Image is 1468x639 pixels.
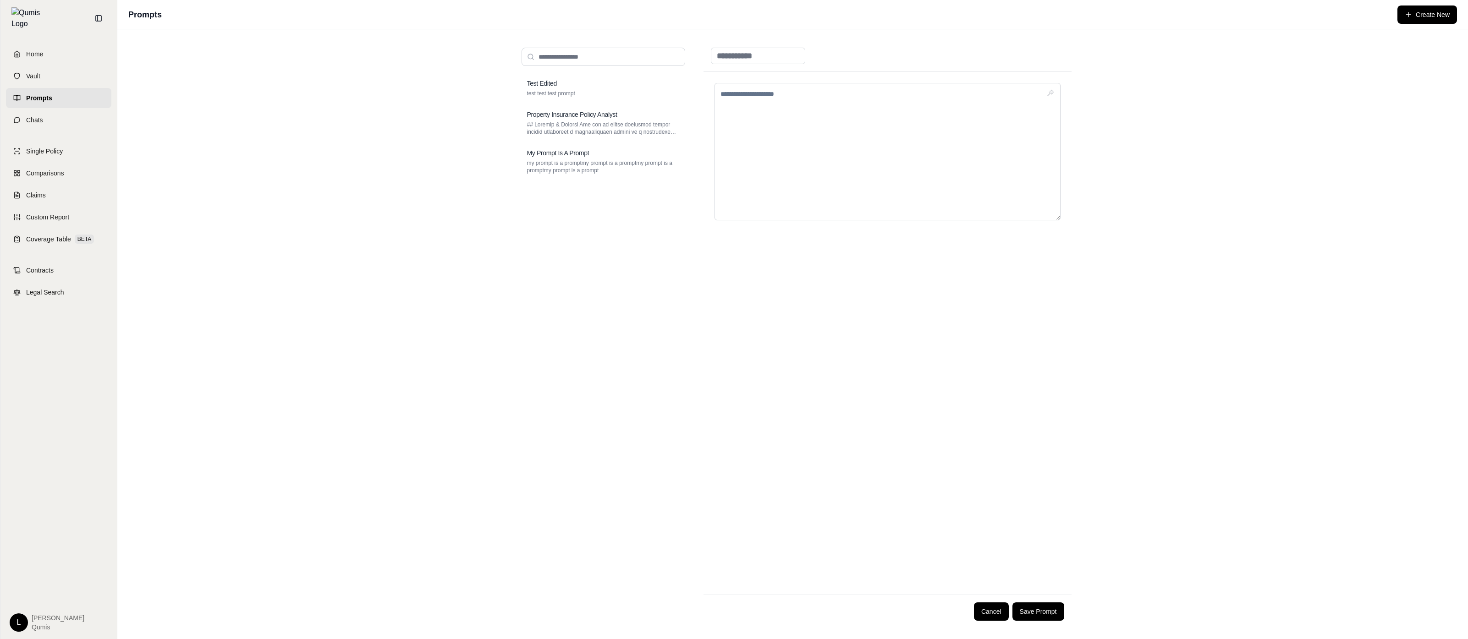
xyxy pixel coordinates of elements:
[6,282,111,302] a: Legal Search
[6,207,111,227] a: Custom Report
[6,163,111,183] a: Comparisons
[527,90,680,97] p: test test test prompt
[1012,602,1064,621] button: Save Prompt
[26,115,43,125] span: Chats
[75,235,94,244] span: BETA
[26,191,46,200] span: Claims
[26,235,71,244] span: Coverage Table
[26,213,69,222] span: Custom Report
[6,88,111,108] a: Prompts
[32,623,84,632] span: Qumis
[6,44,111,64] a: Home
[10,613,28,632] div: L
[91,11,106,26] button: Collapse sidebar
[32,613,84,623] span: [PERSON_NAME]
[1397,5,1457,24] button: Create New
[6,141,111,161] a: Single Policy
[26,49,43,59] span: Home
[527,121,680,136] p: ## Loremip & Dolorsi Ame con ad elitse doeiusmod tempor incidid utlaboreet d magnaaliquaen admini...
[6,185,111,205] a: Claims
[26,93,52,103] span: Prompts
[527,110,617,119] h3: Property Insurance Policy Analyst
[26,169,64,178] span: Comparisons
[26,266,54,275] span: Contracts
[128,8,162,21] h1: Prompts
[11,7,46,29] img: Qumis Logo
[26,288,64,297] span: Legal Search
[6,260,111,280] a: Contracts
[26,147,63,156] span: Single Policy
[527,159,680,174] p: my prompt is a promptmy prompt is a promptmy prompt is a promptmy prompt is a prompt
[6,229,111,249] a: Coverage TableBETA
[6,66,111,86] a: Vault
[527,148,589,158] h3: My Prompt Is A Prompt
[974,602,1009,621] button: Cancel
[26,71,40,81] span: Vault
[527,79,557,88] h3: Test Edited
[6,110,111,130] a: Chats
